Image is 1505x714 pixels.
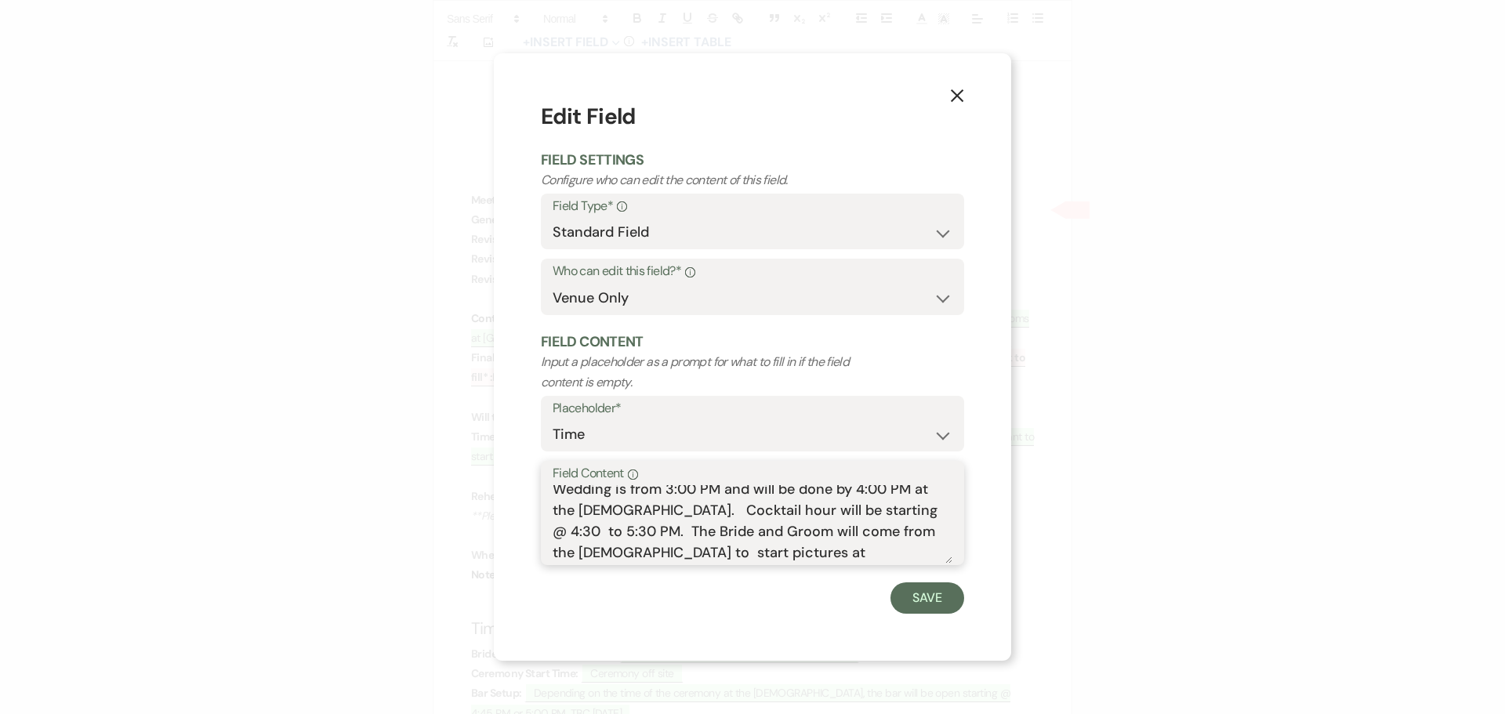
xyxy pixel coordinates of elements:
[541,352,879,392] p: Input a placeholder as a prompt for what to fill in if the field content is empty.
[553,485,952,564] textarea: Wedding is from 3:00 PM and will be done by 4:00 PM at the [DEMOGRAPHIC_DATA]. Cocktail hour will...
[553,462,952,485] label: Field Content
[541,170,879,190] p: Configure who can edit the content of this field.
[890,582,964,614] button: Save
[541,332,964,352] h2: Field Content
[553,195,952,218] label: Field Type*
[541,150,964,170] h2: Field Settings
[541,100,964,133] h1: Edit Field
[553,260,952,283] label: Who can edit this field?*
[553,397,952,420] label: Placeholder*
